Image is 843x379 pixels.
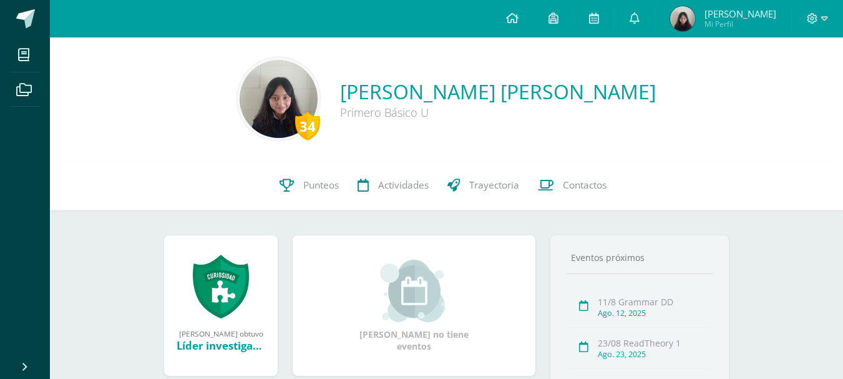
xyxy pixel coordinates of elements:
[598,296,709,308] div: 11/8 Grammar DD
[563,179,607,192] span: Contactos
[378,179,429,192] span: Actividades
[598,337,709,349] div: 23/08 ReadTheory 1
[529,160,616,210] a: Contactos
[704,19,776,29] span: Mi Perfil
[598,349,709,360] div: Ago. 23, 2025
[598,308,709,318] div: Ago. 12, 2025
[469,179,519,192] span: Trayectoria
[352,260,477,352] div: [PERSON_NAME] no tiene eventos
[670,6,695,31] img: b98dcfdf1e9a445b6df2d552ad5736ea.png
[177,328,265,338] div: [PERSON_NAME] obtuvo
[704,7,776,20] span: [PERSON_NAME]
[340,78,656,105] a: [PERSON_NAME] [PERSON_NAME]
[295,112,320,140] div: 34
[303,179,339,192] span: Punteos
[438,160,529,210] a: Trayectoria
[348,160,438,210] a: Actividades
[240,60,318,138] img: 868944c2c9e352cd9449b982742fd031.png
[177,338,265,353] div: Líder investigador
[380,260,448,322] img: event_small.png
[340,105,656,120] div: Primero Básico U
[566,252,713,263] div: Eventos próximos
[270,160,348,210] a: Punteos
